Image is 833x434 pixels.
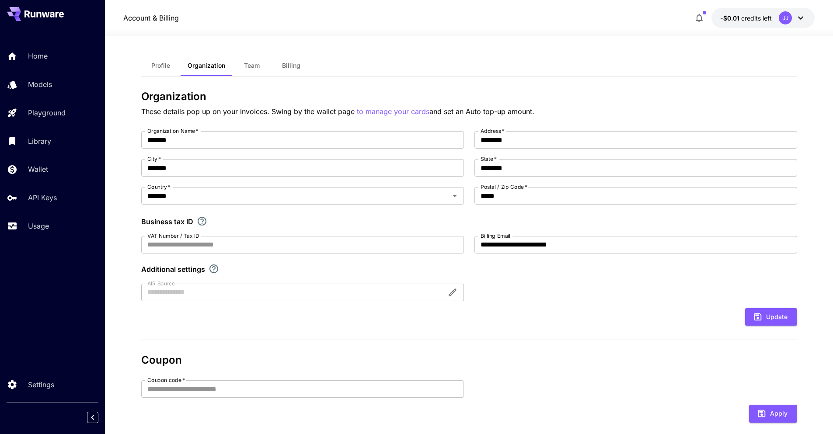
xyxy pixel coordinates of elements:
[147,183,171,191] label: Country
[779,11,792,24] div: JJ
[197,216,207,226] svg: If you are a business tax registrant, please enter your business tax ID here.
[141,216,193,227] p: Business tax ID
[741,14,772,22] span: credits left
[28,51,48,61] p: Home
[711,8,815,28] button: -$0.01467JJ
[449,190,461,202] button: Open
[147,280,174,287] label: AIR Source
[244,62,260,69] span: Team
[28,164,48,174] p: Wallet
[720,14,772,23] div: -$0.01467
[28,192,57,203] p: API Keys
[28,136,51,146] p: Library
[188,62,225,69] span: Organization
[481,155,497,163] label: State
[28,79,52,90] p: Models
[749,405,797,423] button: Apply
[123,13,179,23] nav: breadcrumb
[141,354,797,366] h3: Coupon
[87,412,98,423] button: Collapse sidebar
[151,62,170,69] span: Profile
[209,264,219,274] svg: Explore additional customization settings
[481,127,505,135] label: Address
[28,221,49,231] p: Usage
[147,376,185,384] label: Coupon code
[481,183,527,191] label: Postal / Zip Code
[141,264,205,274] p: Additional settings
[720,14,741,22] span: -$0.01
[481,232,510,240] label: Billing Email
[28,379,54,390] p: Settings
[147,232,199,240] label: VAT Number / Tax ID
[141,107,357,116] span: These details pop up on your invoices. Swing by the wallet page
[123,13,179,23] a: Account & Billing
[147,155,161,163] label: City
[745,308,797,326] button: Update
[147,127,199,135] label: Organization Name
[94,410,105,425] div: Collapse sidebar
[141,90,797,103] h3: Organization
[429,107,534,116] span: and set an Auto top-up amount.
[282,62,300,69] span: Billing
[357,106,429,117] button: to manage your cards
[28,108,66,118] p: Playground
